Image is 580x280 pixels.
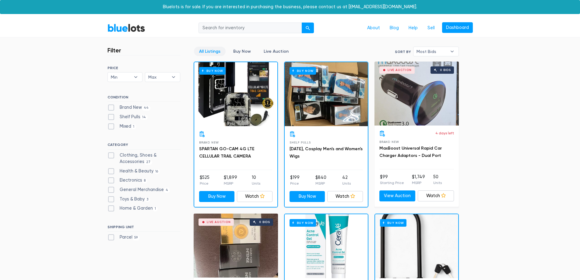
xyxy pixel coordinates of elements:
h6: CATEGORY [107,143,180,149]
label: Electronics [107,177,148,184]
span: 4 [164,188,170,193]
p: MSRP [315,181,326,186]
a: Watch [327,191,363,202]
a: Buy Now [285,214,368,278]
span: 3 [145,197,150,202]
a: Sell [423,22,440,34]
label: Sort By [395,49,411,55]
h6: Buy Now [199,67,226,75]
label: Mixed [107,123,136,130]
span: 1 [131,124,136,129]
label: Toys & Baby [107,196,150,203]
li: $525 [200,174,209,186]
a: Live Auction 0 bids [194,214,278,278]
p: Starting Price [380,180,404,186]
div: Live Auction [207,221,231,224]
h3: Filter [107,47,121,54]
li: $199 [290,174,300,186]
a: [DATE], Cosplay Men's and Women's Wigs [290,146,363,159]
label: Shelf Pulls [107,114,148,120]
a: Live Auction [258,47,294,56]
div: Live Auction [388,69,412,72]
a: SPARTAN GO-CAM 4G LTE CELLULAR TRAIL CAMERA [199,146,255,159]
label: Home & Garden [107,205,158,212]
b: ▾ [167,73,180,82]
li: 42 [342,174,351,186]
label: Brand New [107,104,151,111]
a: Blog [385,22,404,34]
a: Buy Now [285,62,368,126]
a: Dashboard [442,22,473,33]
input: Search for inventory [199,23,302,34]
a: Buy Now [375,214,458,278]
a: Live Auction 0 bids [374,62,459,126]
li: $99 [380,174,404,186]
li: $1,749 [412,174,425,186]
span: Brand New [199,141,219,144]
label: General Merchandise [107,186,170,193]
p: Price [290,181,300,186]
h6: Buy Now [380,219,406,227]
h6: Buy Now [290,219,316,227]
span: Shelf Pulls [290,141,311,144]
a: About [362,22,385,34]
a: BlueLots [107,23,145,32]
li: $1,899 [224,174,237,186]
p: Units [342,181,351,186]
p: MSRP [412,180,425,186]
p: MSRP [224,181,237,186]
a: Watch [418,190,454,201]
a: View Auction [379,190,416,201]
label: Health & Beauty [107,168,160,175]
span: 27 [144,160,153,165]
span: 1 [153,207,158,211]
span: 16 [153,169,160,174]
span: Brand New [379,140,399,144]
h6: SHIPPING UNIT [107,225,180,232]
h6: Buy Now [290,67,316,75]
li: 10 [252,174,260,186]
li: 50 [433,174,442,186]
li: $840 [315,174,326,186]
span: 44 [142,106,151,111]
a: Buy Now [199,191,235,202]
p: Units [252,181,260,186]
label: Parcel [107,234,140,241]
span: 59 [132,236,140,240]
h6: CONDITION [107,95,180,102]
a: Buy Now [290,191,325,202]
div: 0 bids [259,221,270,224]
a: MaxBoost Universal Rapid Car Charger Adaptors - Dual Port [379,146,442,158]
p: Units [433,180,442,186]
a: All Listings [194,47,226,56]
span: Most Bids [417,47,447,56]
div: 0 bids [440,69,451,72]
a: Buy Now [194,62,277,126]
b: ▾ [129,73,142,82]
a: Watch [237,191,272,202]
p: Price [200,181,209,186]
span: 8 [142,179,148,183]
b: ▾ [446,47,459,56]
h6: PRICE [107,66,180,70]
span: Max [148,73,168,82]
p: 4 days left [435,130,454,136]
span: 14 [140,115,148,120]
label: Clothing, Shoes & Accessories [107,152,180,165]
span: Min [111,73,131,82]
a: Help [404,22,423,34]
a: Buy Now [228,47,256,56]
